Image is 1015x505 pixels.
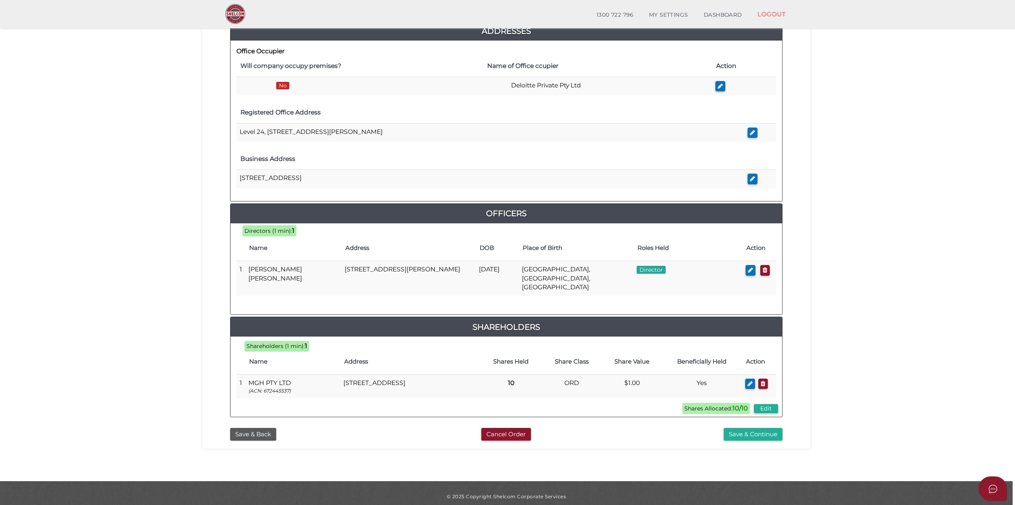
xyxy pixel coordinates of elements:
th: Business Address [236,149,744,170]
button: Edit [754,404,778,413]
td: [STREET_ADDRESS] [236,170,744,188]
td: ORD [541,374,602,398]
h4: Name [249,358,336,365]
h4: Roles Held [637,245,738,252]
h4: Address [344,358,477,365]
td: 1 [236,261,245,296]
a: Addresses [231,25,782,37]
td: Level 24, [STREET_ADDRESS][PERSON_NAME] [236,123,744,142]
td: [GEOGRAPHIC_DATA], [GEOGRAPHIC_DATA], [GEOGRAPHIC_DATA] [519,261,633,296]
div: © 2025 Copyright Shelcom Corporate Services [208,493,804,500]
span: Director [637,266,666,274]
td: [PERSON_NAME] [PERSON_NAME] [245,261,341,296]
button: Save & Continue [724,428,783,441]
h4: Share Value [606,358,658,365]
b: 1 [305,342,307,350]
td: Deloitte Private Pty Ltd [483,77,712,95]
button: Save & Back [230,428,276,441]
td: Yes [662,374,742,398]
h4: Name [249,245,337,252]
b: 1 [292,227,294,234]
a: Officers [231,207,782,220]
td: [STREET_ADDRESS] [340,374,480,398]
a: MY SETTINGS [641,7,696,23]
th: Will company occupy premises? [236,56,483,77]
button: Cancel Order [481,428,531,441]
h4: Share Class [545,358,598,365]
h4: Place of Birth [523,245,630,252]
td: [STREET_ADDRESS][PERSON_NAME] [341,261,476,296]
p: (ACN: 672445537) [248,387,337,394]
h4: Shares Held [484,358,537,365]
b: Office Occupier [236,47,285,55]
a: 1300 722 796 [589,7,641,23]
td: [DATE] [476,261,519,296]
span: Shareholders (1 min): [246,342,305,350]
h4: Beneficially Held [666,358,738,365]
h4: DOB [480,245,515,252]
span: Directors (1 min): [244,227,292,234]
a: LOGOUT [750,6,794,22]
a: Shareholders [231,321,782,333]
td: 1 [236,374,245,398]
span: Shares Allocated: [682,403,750,414]
th: Registered Office Address [236,102,744,123]
button: Open asap [978,476,1007,501]
span: No [276,82,289,89]
h4: Action [746,245,772,252]
td: $1.00 [602,374,662,398]
h4: Action [746,358,772,365]
a: DASHBOARD [696,7,750,23]
td: MGH PTY LTD [245,374,340,398]
th: Action [712,56,776,77]
b: 10 [508,379,514,387]
th: Name of Office ccupier [483,56,712,77]
b: 10/10 [732,404,748,412]
h4: Address [345,245,472,252]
